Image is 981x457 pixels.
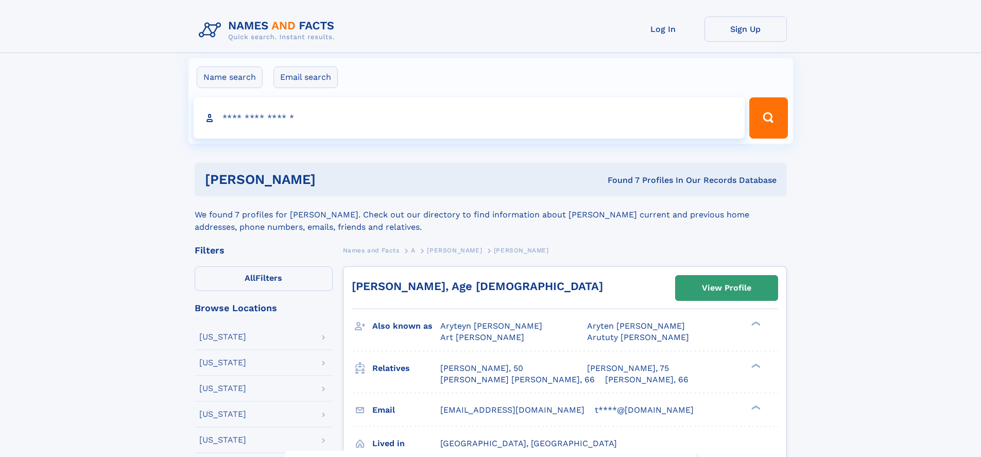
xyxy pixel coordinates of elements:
span: All [245,273,255,283]
div: ❯ [749,362,761,369]
div: [US_STATE] [199,384,246,393]
a: [PERSON_NAME] [PERSON_NAME], 66 [440,374,595,385]
div: [US_STATE] [199,410,246,418]
label: Email search [273,66,338,88]
span: Art [PERSON_NAME] [440,332,524,342]
a: [PERSON_NAME], Age [DEMOGRAPHIC_DATA] [352,280,603,293]
h3: Email [372,401,440,419]
button: Search Button [749,97,787,139]
div: Browse Locations [195,303,333,313]
span: [PERSON_NAME] [494,247,549,254]
label: Name search [197,66,263,88]
label: Filters [195,266,333,291]
a: [PERSON_NAME], 50 [440,363,523,374]
a: A [411,244,416,257]
h3: Lived in [372,435,440,452]
div: [US_STATE] [199,333,246,341]
div: [US_STATE] [199,359,246,367]
div: Found 7 Profiles In Our Records Database [461,175,777,186]
span: Arututy [PERSON_NAME] [587,332,689,342]
a: [PERSON_NAME] [427,244,482,257]
span: Aryteyn [PERSON_NAME] [440,321,542,331]
div: ❯ [749,320,761,327]
a: [PERSON_NAME], 66 [605,374,689,385]
span: [GEOGRAPHIC_DATA], [GEOGRAPHIC_DATA] [440,438,617,448]
h3: Relatives [372,360,440,377]
a: Log In [622,16,704,42]
h3: Also known as [372,317,440,335]
a: Sign Up [704,16,787,42]
div: [US_STATE] [199,436,246,444]
a: Names and Facts [343,244,400,257]
a: View Profile [676,276,778,300]
div: We found 7 profiles for [PERSON_NAME]. Check out our directory to find information about [PERSON_... [195,196,787,233]
img: Logo Names and Facts [195,16,343,44]
span: [PERSON_NAME] [427,247,482,254]
span: Aryten [PERSON_NAME] [587,321,685,331]
span: A [411,247,416,254]
div: ❯ [749,404,761,411]
div: Filters [195,246,333,255]
span: [EMAIL_ADDRESS][DOMAIN_NAME] [440,405,584,415]
h1: [PERSON_NAME] [205,173,462,186]
input: search input [194,97,745,139]
div: View Profile [702,276,751,300]
a: [PERSON_NAME], 75 [587,363,669,374]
